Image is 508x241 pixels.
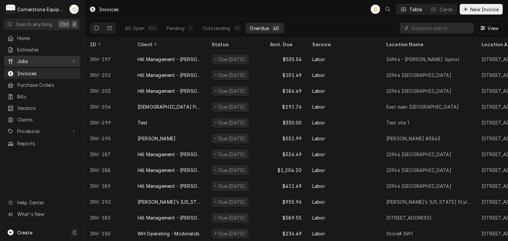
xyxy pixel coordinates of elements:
[85,67,132,83] div: INV-202
[312,151,325,158] div: Labor
[273,25,279,32] div: 40
[4,68,80,79] a: Invoices
[477,23,503,33] button: View
[265,194,307,210] div: $955.96
[17,105,77,112] span: Vendors
[265,210,307,225] div: $589.55
[85,178,132,194] div: INV-189
[4,103,80,114] a: Vendors
[138,230,199,237] div: WH Operating - Mcdonalds
[386,151,451,158] div: 22964 [GEOGRAPHIC_DATA]
[386,183,451,189] div: 22964 [GEOGRAPHIC_DATA]
[265,178,307,194] div: $411.49
[312,198,325,205] div: Labor
[85,130,132,146] div: INV-295
[312,56,325,63] div: Labor
[218,214,246,221] div: Due [DATE]
[386,56,460,63] div: 34964 - [PERSON_NAME] (spinx)
[486,25,500,32] span: View
[166,25,185,32] div: Pending
[4,33,80,44] a: Home
[17,70,77,77] span: Invoices
[409,6,422,13] div: Table
[265,67,307,83] div: $101.49
[4,56,80,67] a: Go to Jobs
[17,116,77,123] span: Clients
[69,5,79,14] div: AB
[312,214,325,221] div: Labor
[17,58,67,65] span: Jobs
[138,198,201,205] div: [PERSON_NAME]’s [US_STATE] Style Pizza
[312,72,325,79] div: Labor
[17,93,77,100] span: Bills
[138,41,200,48] div: Client
[312,103,325,110] div: Labor
[218,56,246,63] div: Due [DATE]
[85,162,132,178] div: INV-188
[218,230,246,237] div: Due [DATE]
[138,183,201,189] div: Hill Management - [PERSON_NAME]
[85,146,132,162] div: INV-187
[17,6,66,13] div: Cornerstone Equipment Repair, LLC
[60,21,68,28] span: Ctrl
[265,162,307,178] div: $1,204.20
[202,25,231,32] div: Outstanding
[386,72,451,79] div: 22964 [GEOGRAPHIC_DATA]
[312,87,325,94] div: Labor
[138,87,201,94] div: Hill Management - [PERSON_NAME]
[4,209,80,220] a: Go to What's New
[386,87,451,94] div: 22964 [GEOGRAPHIC_DATA]
[138,72,201,79] div: Hill Management - [PERSON_NAME]
[412,23,471,33] input: Keyword search
[73,21,76,28] span: K
[386,198,471,205] div: [PERSON_NAME]’s [US_STATE] Style Pizza
[386,103,459,110] div: East main [GEOGRAPHIC_DATA]
[4,44,80,55] a: Estimates
[17,211,76,218] span: What's New
[386,167,451,174] div: 22964 [GEOGRAPHIC_DATA]
[218,183,246,189] div: Due [DATE]
[4,80,80,90] a: Purchase Orders
[371,5,380,14] div: Andrew Buigues's Avatar
[138,135,176,142] div: [PERSON_NAME]
[17,35,77,42] span: Home
[148,25,156,32] div: 104
[469,6,500,13] span: New Invoice
[312,119,325,126] div: Labor
[4,18,80,30] button: Search anythingCtrlK
[218,72,246,79] div: Due [DATE]
[6,5,15,14] div: C
[85,99,132,115] div: INV-204
[312,183,325,189] div: Labor
[85,83,132,99] div: INV-203
[265,99,307,115] div: $291.74
[138,103,201,110] div: [DEMOGRAPHIC_DATA] Fil A
[17,82,77,88] span: Purchase Orders
[234,25,240,32] div: 63
[218,87,246,94] div: Due [DATE]
[189,25,192,32] div: 1
[6,5,15,14] div: Cornerstone Equipment Repair, LLC's Avatar
[17,140,77,147] span: Reports
[386,119,409,126] div: Test site 1
[250,25,269,32] div: Overdue
[218,119,246,126] div: Due [DATE]
[265,51,307,67] div: $535.54
[386,41,470,48] div: Location Name
[218,103,246,110] div: Due [DATE]
[440,6,453,13] div: Cards
[312,41,374,48] div: Service
[69,5,79,14] div: Andrew Buigues's Avatar
[4,197,80,208] a: Go to Help Center
[218,135,246,142] div: Due [DATE]
[4,138,80,149] a: Reports
[17,128,67,135] span: Pricebook
[383,4,393,15] button: Open search
[312,230,325,237] div: Labor
[85,51,132,67] div: INV-197
[312,167,325,174] div: Labor
[371,5,380,14] div: AB
[16,21,52,28] span: Search anything
[312,135,325,142] div: Labor
[386,214,432,221] div: [STREET_ADDRESS]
